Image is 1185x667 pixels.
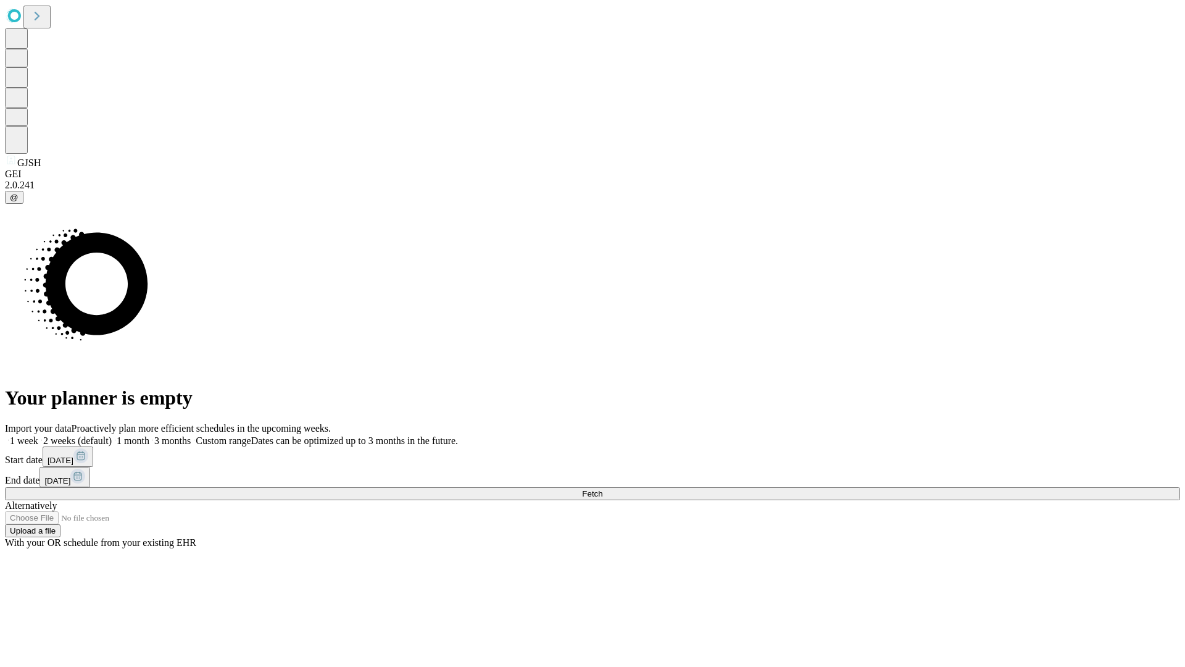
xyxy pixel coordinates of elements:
span: Dates can be optimized up to 3 months in the future. [251,435,458,446]
button: Fetch [5,487,1180,500]
span: @ [10,193,19,202]
span: 2 weeks (default) [43,435,112,446]
div: End date [5,467,1180,487]
button: [DATE] [39,467,90,487]
button: Upload a file [5,524,60,537]
span: 1 month [117,435,149,446]
span: With your OR schedule from your existing EHR [5,537,196,548]
span: 1 week [10,435,38,446]
span: GJSH [17,157,41,168]
span: [DATE] [44,476,70,485]
span: [DATE] [48,456,73,465]
span: Proactively plan more efficient schedules in the upcoming weeks. [72,423,331,434]
button: @ [5,191,23,204]
span: 3 months [154,435,191,446]
div: 2.0.241 [5,180,1180,191]
span: Fetch [582,489,602,498]
div: GEI [5,169,1180,180]
div: Start date [5,447,1180,467]
span: Alternatively [5,500,57,511]
h1: Your planner is empty [5,387,1180,409]
span: Import your data [5,423,72,434]
button: [DATE] [43,447,93,467]
span: Custom range [196,435,251,446]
